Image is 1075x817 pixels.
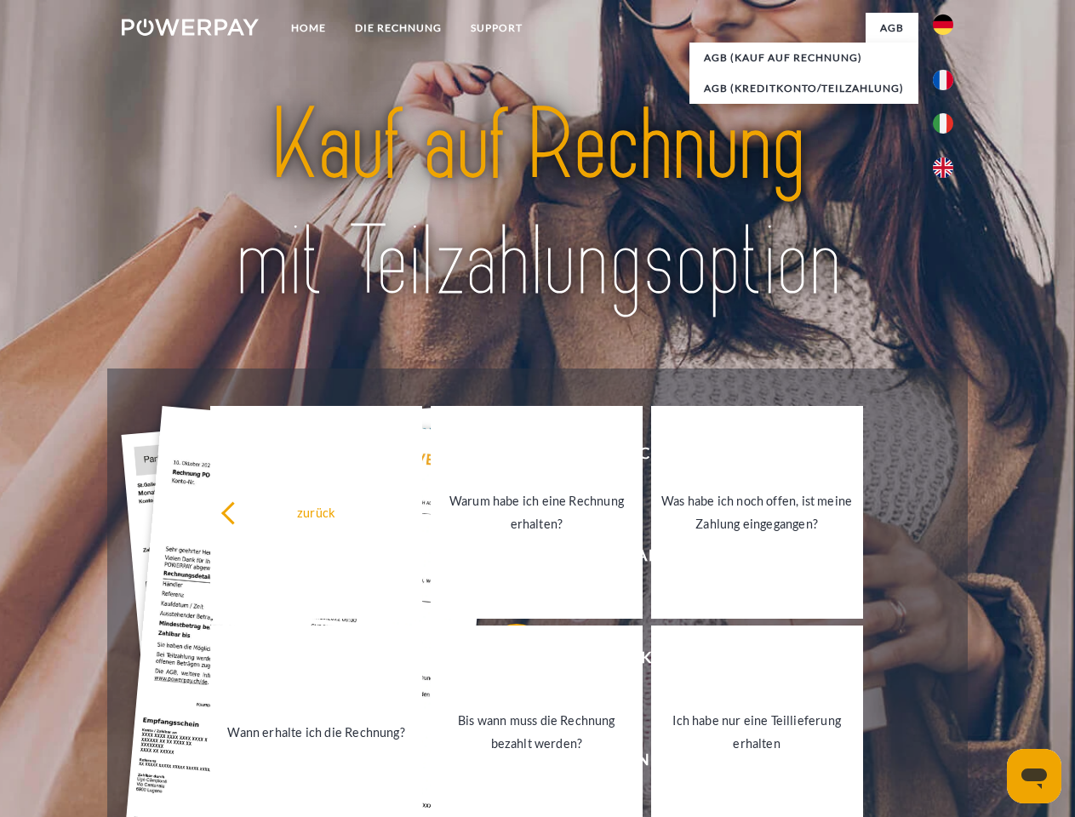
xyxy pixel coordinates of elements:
img: logo-powerpay-white.svg [122,19,259,36]
img: en [933,157,953,178]
img: fr [933,70,953,90]
div: Bis wann muss die Rechnung bezahlt werden? [441,709,632,755]
div: Ich habe nur eine Teillieferung erhalten [661,709,853,755]
a: AGB (Kreditkonto/Teilzahlung) [689,73,918,104]
img: title-powerpay_de.svg [163,82,912,326]
img: de [933,14,953,35]
a: Home [277,13,340,43]
div: Wann erhalte ich die Rechnung? [220,720,412,743]
a: DIE RECHNUNG [340,13,456,43]
a: Was habe ich noch offen, ist meine Zahlung eingegangen? [651,406,863,619]
div: Was habe ich noch offen, ist meine Zahlung eingegangen? [661,489,853,535]
iframe: Schaltfläche zum Öffnen des Messaging-Fensters [1007,749,1061,803]
a: SUPPORT [456,13,537,43]
a: agb [866,13,918,43]
a: AGB (Kauf auf Rechnung) [689,43,918,73]
img: it [933,113,953,134]
div: Warum habe ich eine Rechnung erhalten? [441,489,632,535]
div: zurück [220,500,412,523]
